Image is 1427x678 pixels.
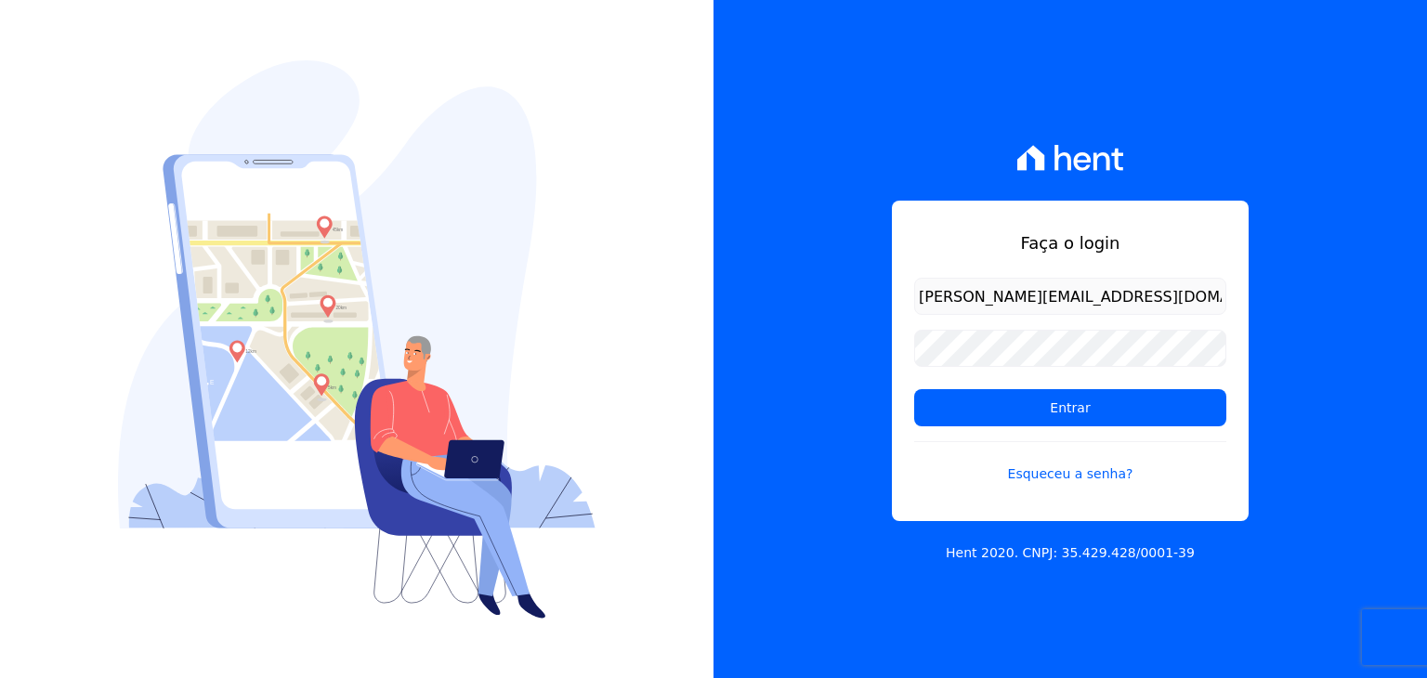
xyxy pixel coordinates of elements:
[914,230,1226,255] h1: Faça o login
[914,389,1226,426] input: Entrar
[914,278,1226,315] input: Email
[118,60,596,619] img: Login
[946,543,1195,563] p: Hent 2020. CNPJ: 35.429.428/0001-39
[914,441,1226,484] a: Esqueceu a senha?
